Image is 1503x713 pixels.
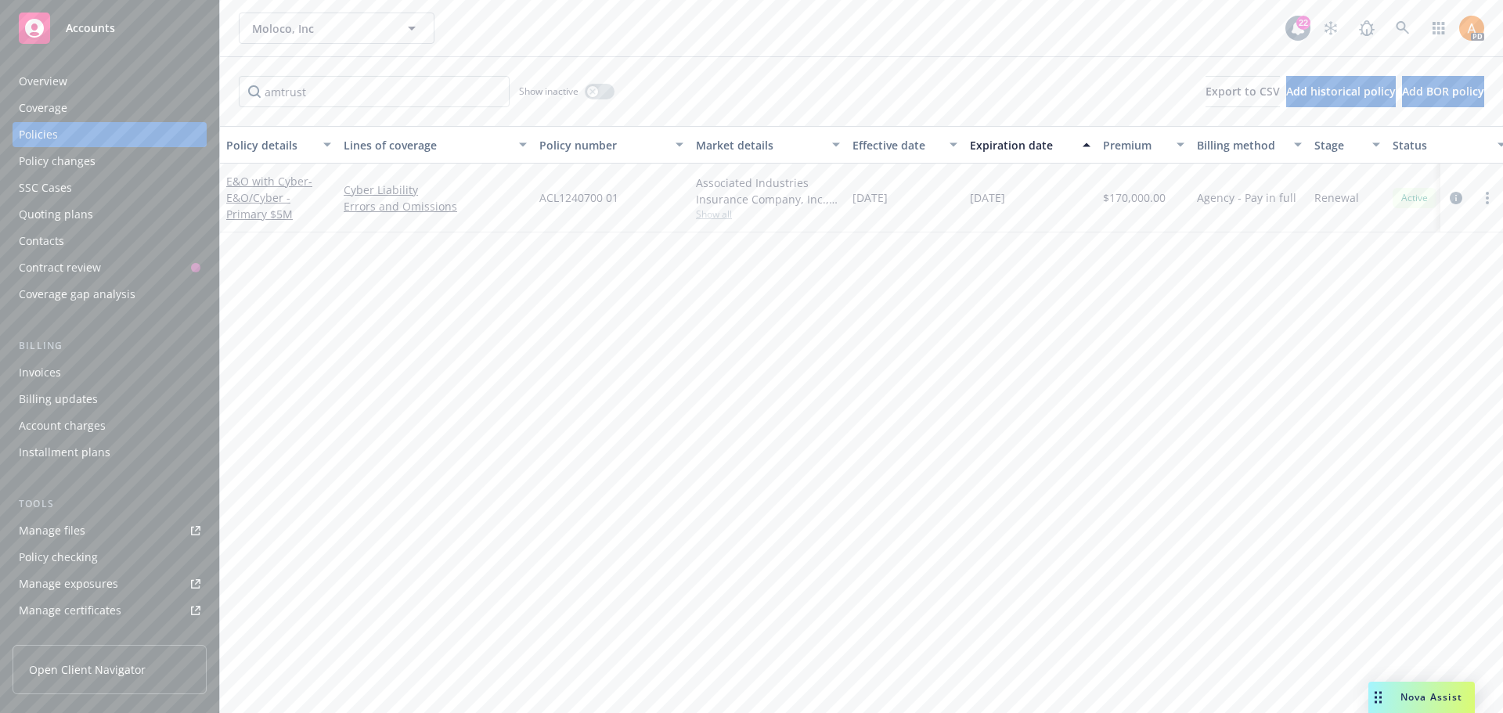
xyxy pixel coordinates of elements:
div: Billing [13,338,207,354]
a: Search [1387,13,1418,44]
a: Errors and Omissions [344,198,527,214]
a: Contract review [13,255,207,280]
button: Market details [690,126,846,164]
div: Policy changes [19,149,96,174]
div: Overview [19,69,67,94]
a: Policies [13,122,207,147]
span: Accounts [66,22,115,34]
a: Quoting plans [13,202,207,227]
button: Nova Assist [1368,682,1475,713]
div: SSC Cases [19,175,72,200]
button: Policy details [220,126,337,164]
a: Overview [13,69,207,94]
span: Open Client Navigator [29,661,146,678]
a: Billing updates [13,387,207,412]
div: Contacts [19,229,64,254]
div: Coverage [19,95,67,121]
button: Lines of coverage [337,126,533,164]
div: Policies [19,122,58,147]
div: 22 [1296,16,1310,30]
a: Installment plans [13,440,207,465]
div: Installment plans [19,440,110,465]
span: Renewal [1314,189,1359,206]
div: Invoices [19,360,61,385]
span: Nova Assist [1400,690,1462,704]
a: Cyber Liability [344,182,527,198]
a: Manage files [13,518,207,543]
div: Manage files [19,518,85,543]
div: Account charges [19,413,106,438]
a: E&O with Cyber [226,174,312,221]
a: circleInformation [1447,189,1465,207]
div: Lines of coverage [344,137,510,153]
div: Coverage gap analysis [19,282,135,307]
button: Moloco, Inc [239,13,434,44]
button: Premium [1097,126,1191,164]
div: Tools [13,496,207,512]
span: Export to CSV [1206,84,1280,99]
a: Invoices [13,360,207,385]
div: Quoting plans [19,202,93,227]
a: Manage BORs [13,625,207,650]
div: Premium [1103,137,1167,153]
button: Expiration date [964,126,1097,164]
a: Account charges [13,413,207,438]
span: Add historical policy [1286,84,1396,99]
button: Effective date [846,126,964,164]
div: Manage exposures [19,571,118,596]
div: Market details [696,137,823,153]
span: $170,000.00 [1103,189,1166,206]
button: Billing method [1191,126,1308,164]
a: Stop snowing [1315,13,1346,44]
div: Billing method [1197,137,1285,153]
div: Manage BORs [19,625,92,650]
div: Contract review [19,255,101,280]
button: Export to CSV [1206,76,1280,107]
div: Drag to move [1368,682,1388,713]
span: Add BOR policy [1402,84,1484,99]
a: Policy changes [13,149,207,174]
a: Report a Bug [1351,13,1382,44]
a: more [1478,189,1497,207]
div: Policy checking [19,545,98,570]
a: Contacts [13,229,207,254]
div: Policy details [226,137,314,153]
span: ACL1240700 01 [539,189,618,206]
button: Add historical policy [1286,76,1396,107]
span: Active [1399,191,1430,205]
a: Accounts [13,6,207,50]
div: Status [1393,137,1488,153]
div: Manage certificates [19,598,121,623]
div: Billing updates [19,387,98,412]
a: Switch app [1423,13,1454,44]
div: Expiration date [970,137,1073,153]
input: Filter by keyword... [239,76,510,107]
span: Agency - Pay in full [1197,189,1296,206]
button: Stage [1308,126,1386,164]
a: Coverage [13,95,207,121]
div: Policy number [539,137,666,153]
a: Coverage gap analysis [13,282,207,307]
a: Manage exposures [13,571,207,596]
span: - E&O/Cyber - Primary $5M [226,174,312,221]
div: Stage [1314,137,1363,153]
span: [DATE] [852,189,888,206]
span: [DATE] [970,189,1005,206]
div: Effective date [852,137,940,153]
button: Policy number [533,126,690,164]
button: Add BOR policy [1402,76,1484,107]
a: SSC Cases [13,175,207,200]
a: Policy checking [13,545,207,570]
img: photo [1459,16,1484,41]
span: Show inactive [519,85,578,98]
span: Moloco, Inc [252,20,387,37]
a: Manage certificates [13,598,207,623]
div: Associated Industries Insurance Company, Inc., AmTrust Financial Services, RT Specialty Insurance... [696,175,840,207]
span: Show all [696,207,840,221]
